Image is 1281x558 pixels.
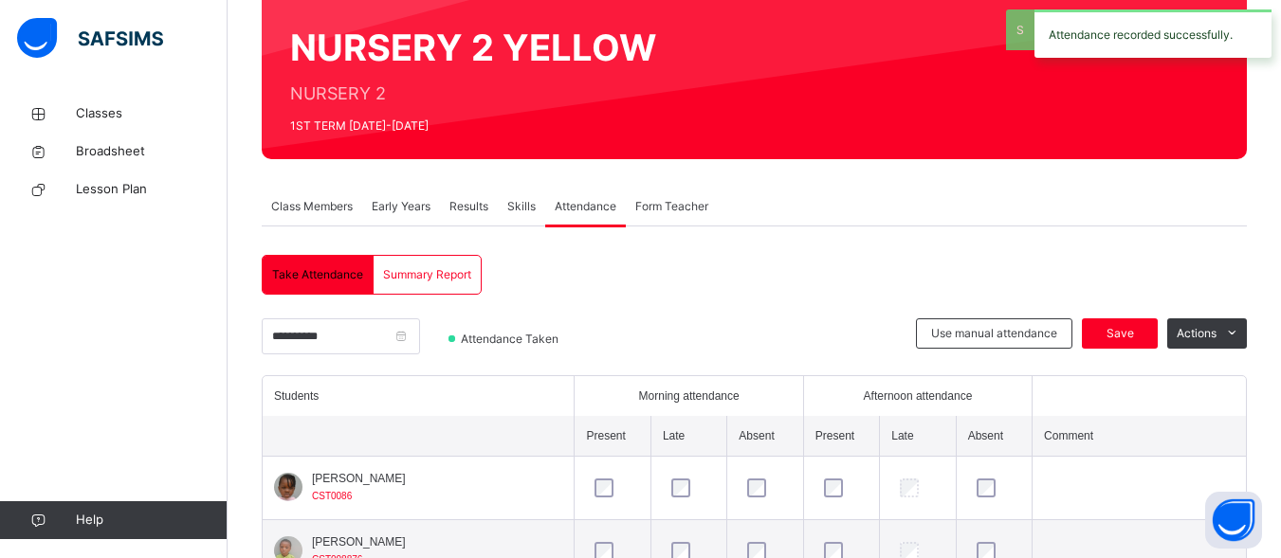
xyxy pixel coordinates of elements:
[76,180,228,199] span: Lesson Plan
[271,198,353,215] span: Class Members
[1033,416,1246,457] th: Comment
[76,142,228,161] span: Broadsheet
[459,331,564,348] span: Attendance Taken
[931,325,1057,342] span: Use manual attendance
[1034,9,1272,58] div: Attendance recorded successfully.
[864,387,973,405] span: Afternoon attendance
[803,416,879,457] th: Present
[650,416,726,457] th: Late
[372,198,430,215] span: Early Years
[17,18,163,58] img: safsims
[639,387,740,405] span: Morning attendance
[880,416,956,457] th: Late
[312,470,406,487] span: [PERSON_NAME]
[76,104,228,123] span: Classes
[1177,325,1217,342] span: Actions
[1096,325,1144,342] span: Save
[956,416,1032,457] th: Absent
[290,117,656,135] span: 1ST TERM [DATE]-[DATE]
[727,416,803,457] th: Absent
[449,198,488,215] span: Results
[312,491,352,501] span: CST0086
[272,266,363,283] span: Take Attendance
[507,198,536,215] span: Skills
[312,533,406,550] span: [PERSON_NAME]
[575,416,650,457] th: Present
[76,511,227,530] span: Help
[555,198,616,215] span: Attendance
[263,376,575,416] th: Students
[635,198,708,215] span: Form Teacher
[383,266,471,283] span: Summary Report
[1205,492,1262,549] button: Open asap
